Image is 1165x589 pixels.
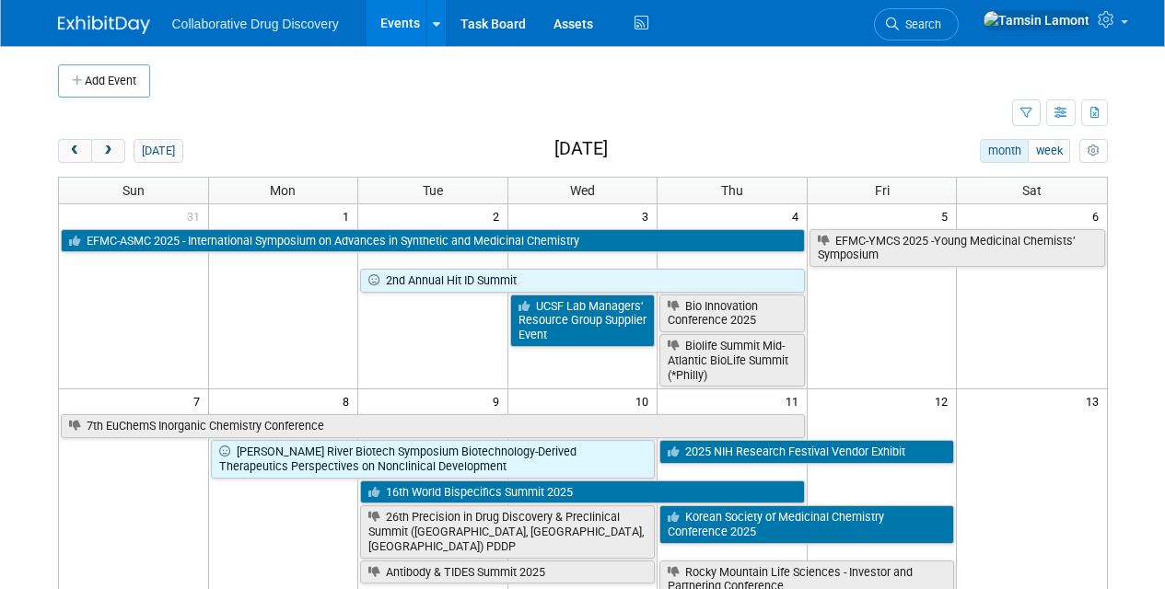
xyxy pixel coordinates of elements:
button: next [91,139,125,163]
span: Wed [570,183,595,198]
a: 26th Precision in Drug Discovery & Preclinical Summit ([GEOGRAPHIC_DATA], [GEOGRAPHIC_DATA], [GEO... [360,505,655,558]
a: Search [874,8,959,40]
span: 11 [784,389,807,412]
span: Tue [423,183,443,198]
span: Collaborative Drug Discovery [172,17,339,31]
span: 3 [640,204,657,227]
span: Fri [875,183,890,198]
a: EFMC-ASMC 2025 - International Symposium on Advances in Synthetic and Medicinal Chemistry [61,229,805,253]
span: 8 [341,389,357,412]
span: 13 [1084,389,1107,412]
a: Biolife Summit Mid-Atlantic BioLife Summit (*Philly) [659,334,805,387]
span: 31 [185,204,208,227]
button: myCustomButton [1079,139,1107,163]
span: 1 [341,204,357,227]
i: Personalize Calendar [1088,145,1100,157]
img: ExhibitDay [58,16,150,34]
span: 7 [192,389,208,412]
a: Antibody & TIDES Summit 2025 [360,560,655,584]
span: 6 [1090,204,1107,227]
span: Sat [1022,183,1042,198]
button: week [1028,139,1070,163]
span: Mon [270,183,296,198]
img: Tamsin Lamont [983,10,1090,30]
span: 4 [790,204,807,227]
button: prev [58,139,92,163]
a: EFMC-YMCS 2025 -Young Medicinal Chemists’ Symposium [810,229,1105,267]
a: 2nd Annual Hit ID Summit [360,269,805,293]
button: month [980,139,1029,163]
a: UCSF Lab Managers’ Resource Group Supplier Event [510,294,656,347]
span: Search [899,17,941,31]
span: 12 [933,389,956,412]
span: Sun [122,183,145,198]
span: 2 [491,204,507,227]
h2: [DATE] [554,139,608,159]
span: Thu [721,183,743,198]
button: Add Event [58,64,150,98]
span: 5 [939,204,956,227]
span: 9 [491,389,507,412]
a: 2025 NIH Research Festival Vendor Exhibit [659,440,954,464]
a: Korean Society of Medicinal Chemistry Conference 2025 [659,505,954,543]
button: [DATE] [134,139,182,163]
a: 16th World Bispecifics Summit 2025 [360,480,805,504]
span: 10 [634,389,657,412]
a: 7th EuChemS Inorganic Chemistry Conference [61,414,805,438]
a: Bio Innovation Conference 2025 [659,294,805,332]
a: [PERSON_NAME] River Biotech Symposium Biotechnology-Derived Therapeutics Perspectives on Nonclini... [211,440,656,478]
